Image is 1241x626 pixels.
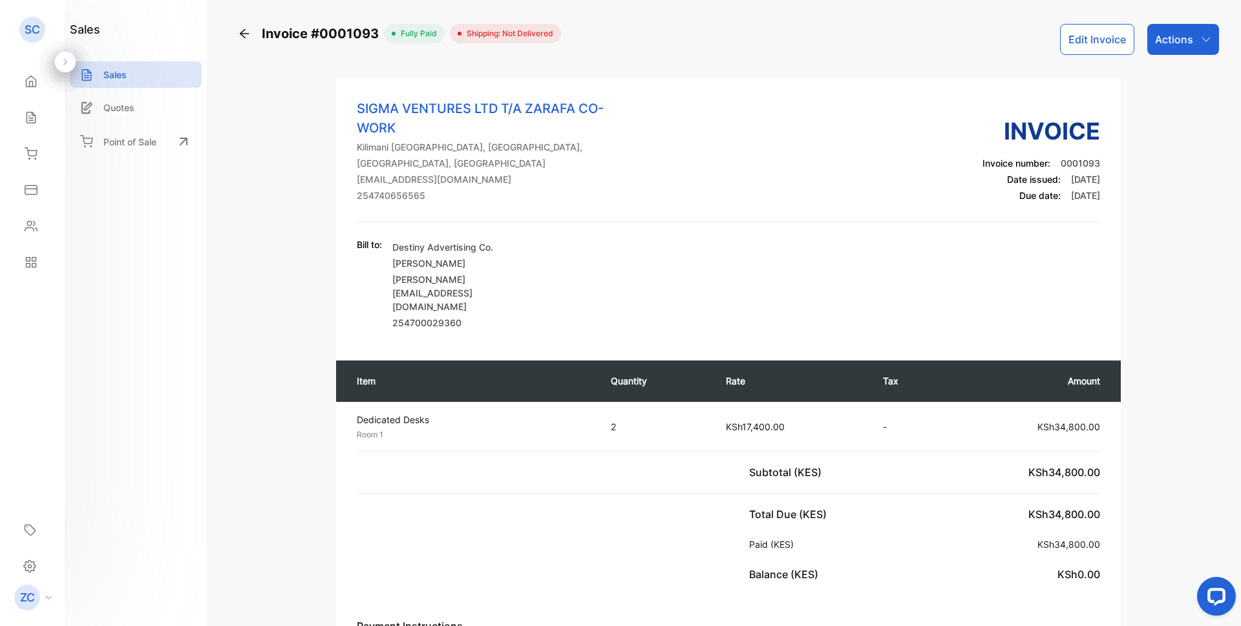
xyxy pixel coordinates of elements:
span: KSh34,800.00 [1028,508,1100,521]
h3: Invoice [982,114,1100,149]
button: Edit Invoice [1060,24,1134,55]
span: KSh34,800.00 [1037,421,1100,432]
p: 2 [611,420,700,433]
p: Kilimani [GEOGRAPHIC_DATA], [GEOGRAPHIC_DATA], [357,140,605,154]
span: fully paid [396,28,437,39]
p: Amount [960,374,1100,388]
p: Destiny Advertising Co. [392,240,541,254]
p: Subtotal (KES) [749,464,827,480]
span: KSh0.00 [1057,568,1100,581]
span: [DATE] [1071,190,1100,201]
p: SIGMA VENTURES LTD T/A ZARAFA CO-WORK [357,99,605,138]
p: Item [357,374,585,388]
p: - [883,420,934,433]
p: Actions [1155,32,1193,47]
span: Shipping: Not Delivered [461,28,553,39]
a: Point of Sale [70,127,202,156]
p: 254740656565 [357,189,605,202]
p: [PERSON_NAME][EMAIL_ADDRESS][DOMAIN_NAME] [392,273,541,313]
span: Due date: [1019,190,1061,201]
span: KSh17,400.00 [726,421,785,432]
p: Quantity [611,374,700,388]
span: KSh34,800.00 [1028,466,1100,479]
iframe: LiveChat chat widget [1187,572,1241,626]
p: [EMAIL_ADDRESS][DOMAIN_NAME] [357,172,605,186]
p: Paid (KES) [749,537,799,551]
p: Point of Sale [103,135,156,149]
p: ZC [20,589,35,606]
a: Sales [70,61,202,88]
span: [DATE] [1071,174,1100,185]
h1: sales [70,21,100,38]
p: Dedicated Desks [357,413,588,426]
span: KSh34,800.00 [1037,539,1100,550]
p: Bill to: [357,238,382,251]
a: Quotes [70,94,202,121]
span: 0001093 [1061,158,1100,169]
p: Total Due (KES) [749,506,832,522]
p: [PERSON_NAME] [392,256,541,270]
p: Room 1 [357,429,588,441]
span: Invoice #0001093 [262,24,384,43]
span: Date issued: [1007,174,1061,185]
span: Invoice number: [982,158,1050,169]
p: 254700029360 [392,316,541,329]
p: [GEOGRAPHIC_DATA], [GEOGRAPHIC_DATA] [357,156,605,170]
p: Tax [883,374,934,388]
p: Balance (KES) [749,567,823,582]
p: Quotes [103,101,134,114]
button: Actions [1147,24,1219,55]
p: Rate [726,374,857,388]
p: SC [25,21,40,38]
p: Sales [103,68,127,81]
